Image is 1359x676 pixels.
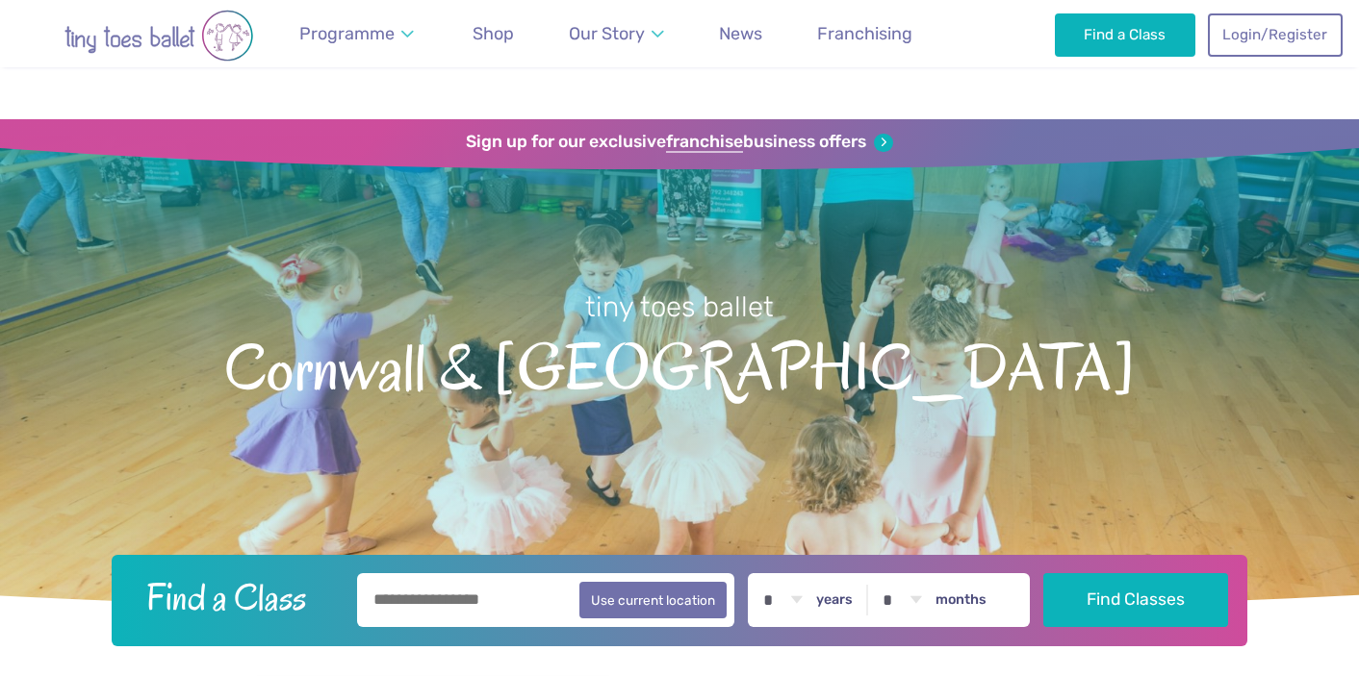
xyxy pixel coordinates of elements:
a: Programme [291,13,423,56]
a: News [710,13,771,56]
strong: franchise [666,132,743,153]
h2: Find a Class [131,573,345,621]
span: News [719,23,762,43]
label: years [816,591,853,609]
span: Our Story [569,23,645,43]
a: Login/Register [1208,13,1343,56]
a: Franchising [808,13,921,56]
small: tiny toes ballet [585,290,774,323]
span: Franchising [817,23,912,43]
button: Find Classes [1043,573,1229,627]
span: Shop [473,23,514,43]
a: Find a Class [1055,13,1196,56]
span: Programme [299,23,395,43]
a: Shop [464,13,523,56]
label: months [936,591,987,609]
span: Cornwall & [GEOGRAPHIC_DATA] [34,326,1325,404]
a: Our Story [560,13,674,56]
a: Sign up for our exclusivefranchisebusiness offers [466,132,892,153]
button: Use current location [579,582,727,618]
img: tiny toes ballet [24,10,294,62]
